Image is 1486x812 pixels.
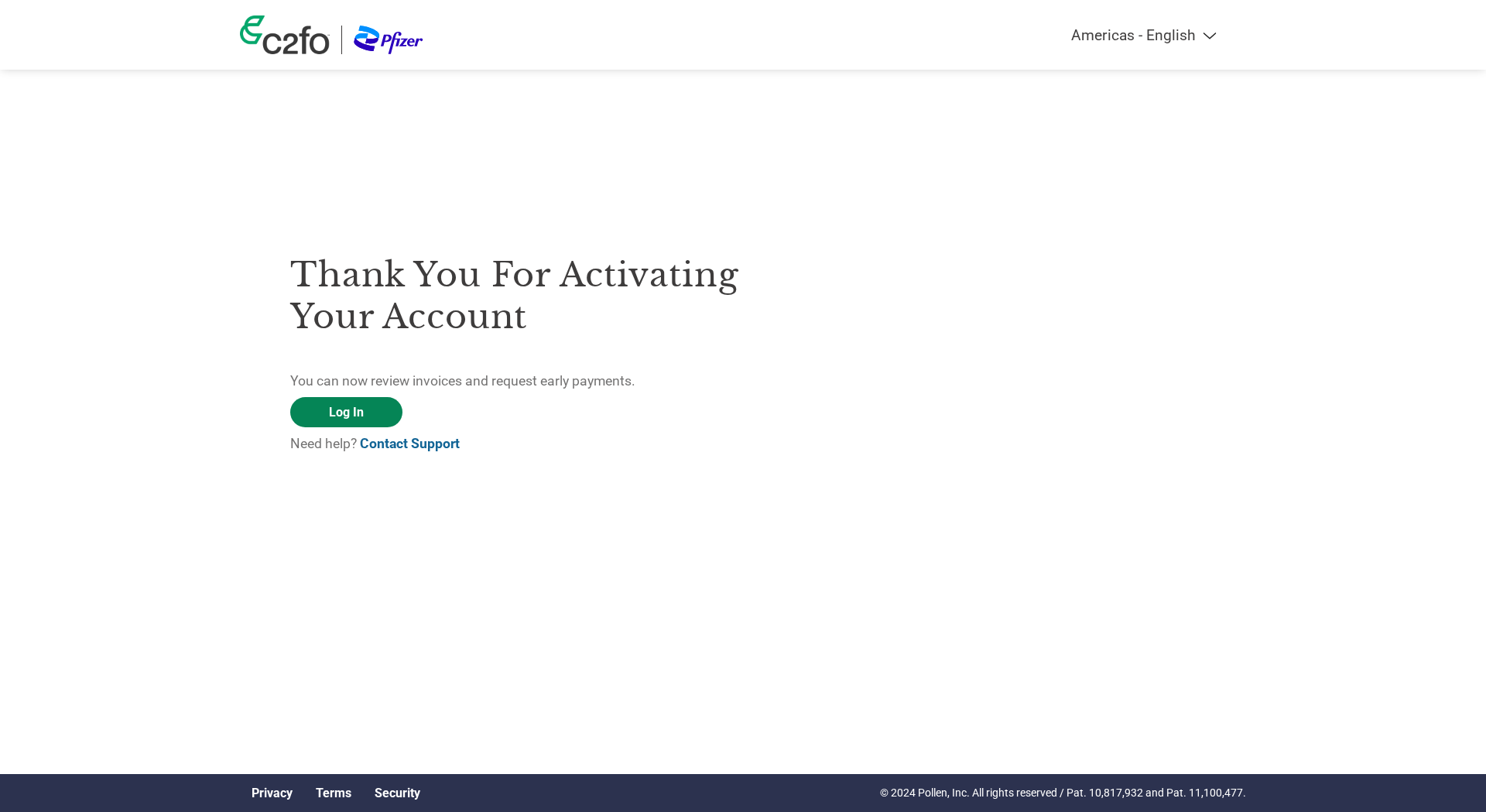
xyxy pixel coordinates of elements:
p: You can now review invoices and request early payments. [290,371,743,391]
a: Security [375,786,420,800]
img: c2fo logo [240,15,330,54]
a: Contact Support [360,436,460,451]
img: Pfizer [354,26,423,54]
h3: Thank you for activating your account [290,254,743,337]
a: Privacy [252,786,293,800]
p: © 2024 Pollen, Inc. All rights reserved / Pat. 10,817,932 and Pat. 11,100,477. [880,785,1246,801]
p: Need help? [290,433,743,454]
a: Log In [290,397,402,427]
a: Terms [316,786,351,800]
